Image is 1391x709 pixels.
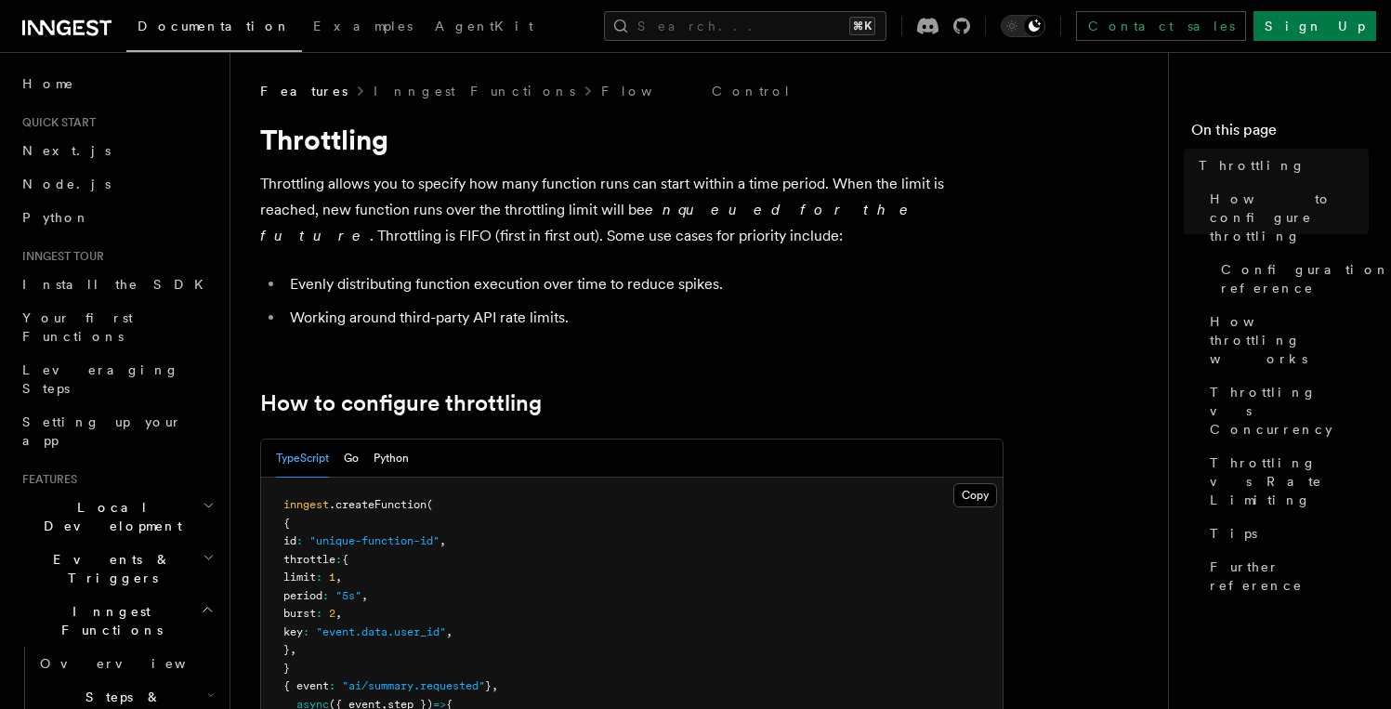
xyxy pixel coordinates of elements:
[1202,550,1369,602] a: Further reference
[15,353,218,405] a: Leveraging Steps
[435,19,533,33] span: AgentKit
[283,534,296,547] span: id
[1202,446,1369,517] a: Throttling vs Rate Limiting
[283,553,335,566] span: throttle
[15,472,77,487] span: Features
[309,534,440,547] span: "unique-function-id"
[1210,190,1369,245] span: How to configure throttling
[342,679,485,692] span: "ai/summary.requested"
[302,6,424,50] a: Examples
[446,625,453,638] span: ,
[440,534,446,547] span: ,
[322,589,329,602] span: :
[1191,149,1369,182] a: Throttling
[15,67,218,100] a: Home
[15,115,96,130] span: Quick start
[296,534,303,547] span: :
[126,6,302,52] a: Documentation
[22,277,215,292] span: Install the SDK
[15,301,218,353] a: Your first Functions
[1210,453,1369,509] span: Throttling vs Rate Limiting
[283,679,329,692] span: { event
[15,550,203,587] span: Events & Triggers
[316,625,446,638] span: "event.data.user_id"
[283,607,316,620] span: burst
[260,171,1004,249] p: Throttling allows you to specify how many function runs can start within a time period. When the ...
[361,589,368,602] span: ,
[1210,312,1369,368] span: How throttling works
[1202,517,1369,550] a: Tips
[15,249,104,264] span: Inngest tour
[374,82,575,100] a: Inngest Functions
[15,167,218,201] a: Node.js
[22,177,111,191] span: Node.js
[22,74,74,93] span: Home
[1210,558,1369,595] span: Further reference
[283,589,322,602] span: period
[316,607,322,620] span: :
[283,643,290,656] span: }
[329,498,426,511] span: .createFunction
[22,310,133,344] span: Your first Functions
[283,662,290,675] span: }
[1221,260,1390,297] span: Configuration reference
[15,405,218,457] a: Setting up your app
[953,483,997,507] button: Copy
[15,491,218,543] button: Local Development
[284,305,1004,331] li: Working around third-party API rate limits.
[316,571,322,584] span: :
[260,82,348,100] span: Features
[485,679,492,692] span: }
[22,210,90,225] span: Python
[283,517,290,530] span: {
[329,607,335,620] span: 2
[492,679,498,692] span: ,
[849,17,875,35] kbd: ⌘K
[1191,119,1369,149] h4: On this page
[15,543,218,595] button: Events & Triggers
[313,19,413,33] span: Examples
[601,82,792,100] a: Flow Control
[335,607,342,620] span: ,
[335,553,342,566] span: :
[138,19,291,33] span: Documentation
[15,268,218,301] a: Install the SDK
[1253,11,1376,41] a: Sign Up
[335,589,361,602] span: "5s"
[260,123,1004,156] h1: Throttling
[1199,156,1306,175] span: Throttling
[15,201,218,234] a: Python
[1001,15,1045,37] button: Toggle dark mode
[15,595,218,647] button: Inngest Functions
[33,647,218,680] a: Overview
[1210,383,1369,439] span: Throttling vs Concurrency
[290,643,296,656] span: ,
[424,6,545,50] a: AgentKit
[283,625,303,638] span: key
[22,143,111,158] span: Next.js
[426,498,433,511] span: (
[22,414,182,448] span: Setting up your app
[15,602,201,639] span: Inngest Functions
[15,134,218,167] a: Next.js
[1214,253,1369,305] a: Configuration reference
[260,390,542,416] a: How to configure throttling
[374,440,409,478] button: Python
[15,498,203,535] span: Local Development
[276,440,329,478] button: TypeScript
[329,571,335,584] span: 1
[40,656,231,671] span: Overview
[1202,182,1369,253] a: How to configure throttling
[283,498,329,511] span: inngest
[1202,375,1369,446] a: Throttling vs Concurrency
[1210,524,1257,543] span: Tips
[1076,11,1246,41] a: Contact sales
[604,11,886,41] button: Search...⌘K
[284,271,1004,297] li: Evenly distributing function execution over time to reduce spikes.
[342,553,348,566] span: {
[283,571,316,584] span: limit
[1202,305,1369,375] a: How throttling works
[329,679,335,692] span: :
[303,625,309,638] span: :
[22,362,179,396] span: Leveraging Steps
